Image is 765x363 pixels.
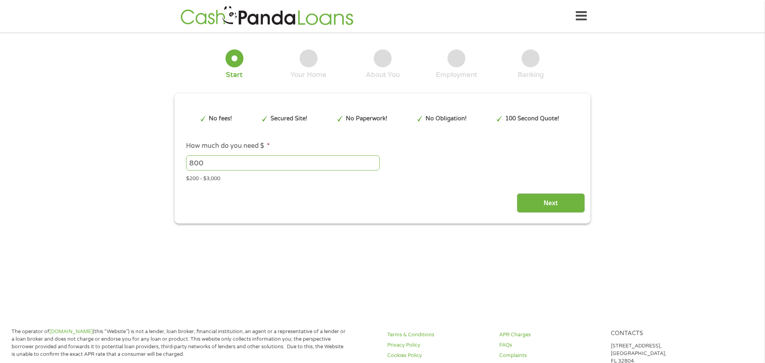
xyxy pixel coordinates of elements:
[426,114,467,123] p: No Obligation!
[436,71,477,79] div: Employment
[366,71,400,79] div: About You
[505,114,559,123] p: 100 Second Quote!
[346,114,387,123] p: No Paperwork!
[387,352,489,359] a: Cookies Policy
[387,331,489,339] a: Terms & Conditions
[290,71,326,79] div: Your Home
[611,330,713,337] h4: Contacts
[387,341,489,349] a: Privacy Policy
[499,352,601,359] a: Complaints
[186,142,270,150] label: How much do you need $
[517,193,585,213] input: Next
[49,328,93,335] a: [DOMAIN_NAME]
[12,328,347,358] p: The operator of (this “Website”) is not a lender, loan broker, financial institution, an agent or...
[271,114,307,123] p: Secured Site!
[226,71,243,79] div: Start
[518,71,544,79] div: Banking
[186,172,579,183] div: $200 - $3,000
[499,331,601,339] a: APR Charges
[499,341,601,349] a: FAQs
[178,5,356,27] img: GetLoanNow Logo
[209,114,232,123] p: No fees!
